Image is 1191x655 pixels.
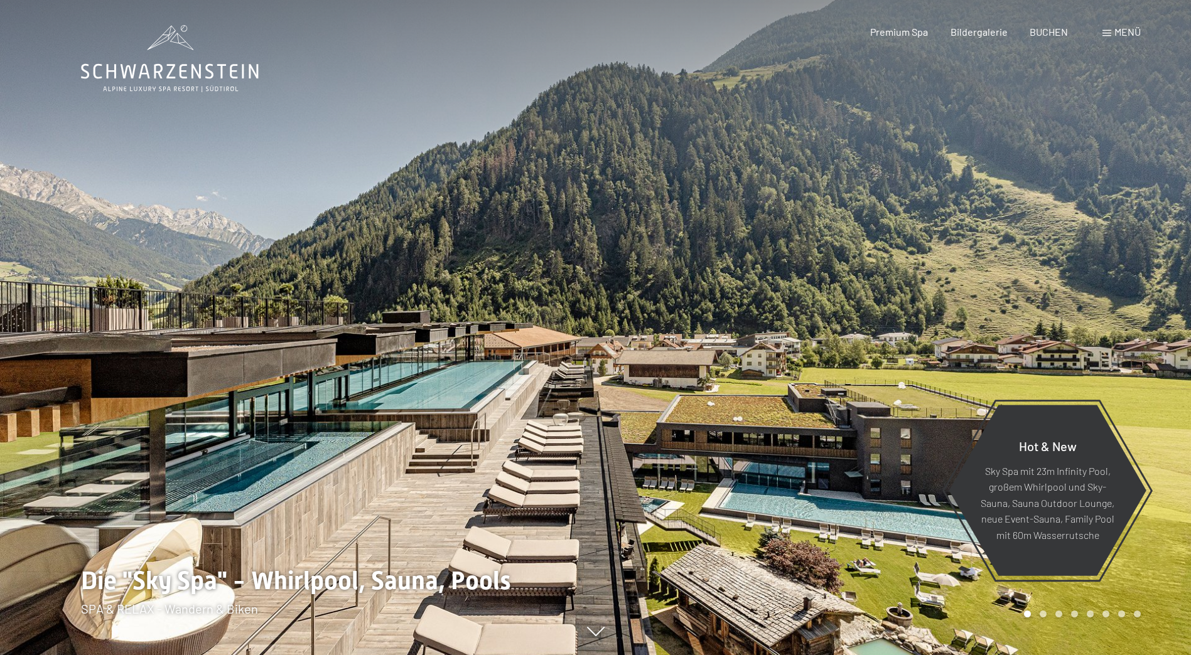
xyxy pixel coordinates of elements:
div: Carousel Page 4 [1071,610,1078,617]
a: Hot & New Sky Spa mit 23m Infinity Pool, großem Whirlpool und Sky-Sauna, Sauna Outdoor Lounge, ne... [948,404,1147,577]
div: Carousel Page 2 [1040,610,1047,617]
span: Hot & New [1019,438,1077,453]
div: Carousel Page 7 [1118,610,1125,617]
a: Premium Spa [870,26,928,38]
div: Carousel Page 5 [1087,610,1094,617]
div: Carousel Page 3 [1055,610,1062,617]
div: Carousel Page 6 [1102,610,1109,617]
a: BUCHEN [1030,26,1068,38]
span: Menü [1114,26,1141,38]
div: Carousel Page 1 (Current Slide) [1024,610,1031,617]
a: Bildergalerie [951,26,1008,38]
div: Carousel Pagination [1020,610,1141,617]
p: Sky Spa mit 23m Infinity Pool, großem Whirlpool und Sky-Sauna, Sauna Outdoor Lounge, neue Event-S... [979,462,1116,543]
div: Carousel Page 8 [1134,610,1141,617]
